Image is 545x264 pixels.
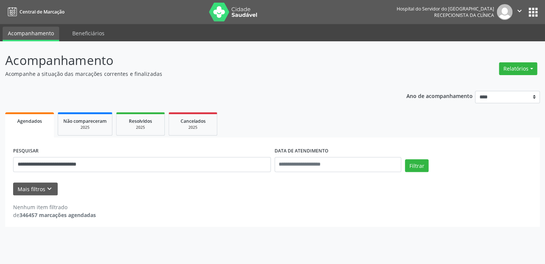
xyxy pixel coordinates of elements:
div: de [13,211,96,219]
button: Relatórios [499,62,537,75]
p: Acompanhamento [5,51,379,70]
span: Agendados [17,118,42,124]
button:  [512,4,527,20]
div: Hospital do Servidor do [GEOGRAPHIC_DATA] [397,6,494,12]
strong: 346457 marcações agendadas [19,211,96,219]
button: Filtrar [405,159,429,172]
span: Central de Marcação [19,9,64,15]
div: 2025 [174,125,212,130]
button: Mais filtroskeyboard_arrow_down [13,183,58,196]
label: DATA DE ATENDIMENTO [275,145,328,157]
a: Acompanhamento [3,27,59,41]
span: Cancelados [181,118,206,124]
label: PESQUISAR [13,145,39,157]
p: Ano de acompanhamento [406,91,472,100]
a: Central de Marcação [5,6,64,18]
span: Não compareceram [63,118,107,124]
i:  [515,7,524,15]
span: Resolvidos [129,118,152,124]
div: 2025 [63,125,107,130]
i: keyboard_arrow_down [45,185,54,193]
p: Acompanhe a situação das marcações correntes e finalizadas [5,70,379,78]
a: Beneficiários [67,27,110,40]
span: Recepcionista da clínica [434,12,494,18]
button: apps [527,6,540,19]
img: img [497,4,512,20]
div: Nenhum item filtrado [13,203,96,211]
div: 2025 [122,125,159,130]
